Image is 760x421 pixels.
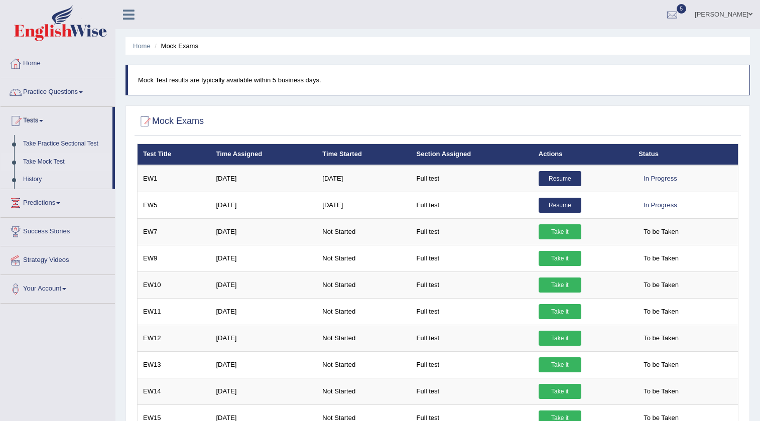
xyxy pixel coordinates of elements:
[317,144,411,165] th: Time Started
[210,218,317,245] td: [DATE]
[210,271,317,298] td: [DATE]
[533,144,633,165] th: Actions
[19,171,112,189] a: History
[138,298,211,325] td: EW11
[539,224,581,239] a: Take it
[138,378,211,404] td: EW14
[411,165,533,192] td: Full test
[539,331,581,346] a: Take it
[317,351,411,378] td: Not Started
[1,246,115,271] a: Strategy Videos
[133,42,151,50] a: Home
[210,351,317,378] td: [DATE]
[639,251,684,266] span: To be Taken
[210,144,317,165] th: Time Assigned
[1,218,115,243] a: Success Stories
[138,144,211,165] th: Test Title
[138,325,211,351] td: EW12
[317,378,411,404] td: Not Started
[210,325,317,351] td: [DATE]
[317,218,411,245] td: Not Started
[1,189,115,214] a: Predictions
[1,78,115,103] a: Practice Questions
[138,245,211,271] td: EW9
[539,277,581,293] a: Take it
[317,245,411,271] td: Not Started
[137,114,204,129] h2: Mock Exams
[639,224,684,239] span: To be Taken
[639,357,684,372] span: To be Taken
[317,298,411,325] td: Not Started
[411,192,533,218] td: Full test
[639,277,684,293] span: To be Taken
[210,192,317,218] td: [DATE]
[19,135,112,153] a: Take Practice Sectional Test
[639,171,682,186] div: In Progress
[411,325,533,351] td: Full test
[539,384,581,399] a: Take it
[539,171,581,186] a: Resume
[138,218,211,245] td: EW7
[138,165,211,192] td: EW1
[317,325,411,351] td: Not Started
[138,351,211,378] td: EW13
[317,271,411,298] td: Not Started
[411,378,533,404] td: Full test
[1,275,115,300] a: Your Account
[411,271,533,298] td: Full test
[317,192,411,218] td: [DATE]
[210,245,317,271] td: [DATE]
[677,4,687,14] span: 5
[210,298,317,325] td: [DATE]
[639,384,684,399] span: To be Taken
[633,144,738,165] th: Status
[138,271,211,298] td: EW10
[210,378,317,404] td: [DATE]
[539,198,581,213] a: Resume
[411,245,533,271] td: Full test
[138,75,739,85] p: Mock Test results are typically available within 5 business days.
[639,304,684,319] span: To be Taken
[138,192,211,218] td: EW5
[19,153,112,171] a: Take Mock Test
[1,107,112,132] a: Tests
[539,251,581,266] a: Take it
[411,144,533,165] th: Section Assigned
[539,304,581,319] a: Take it
[411,218,533,245] td: Full test
[317,165,411,192] td: [DATE]
[411,298,533,325] td: Full test
[639,331,684,346] span: To be Taken
[411,351,533,378] td: Full test
[1,50,115,75] a: Home
[152,41,198,51] li: Mock Exams
[210,165,317,192] td: [DATE]
[639,198,682,213] div: In Progress
[539,357,581,372] a: Take it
